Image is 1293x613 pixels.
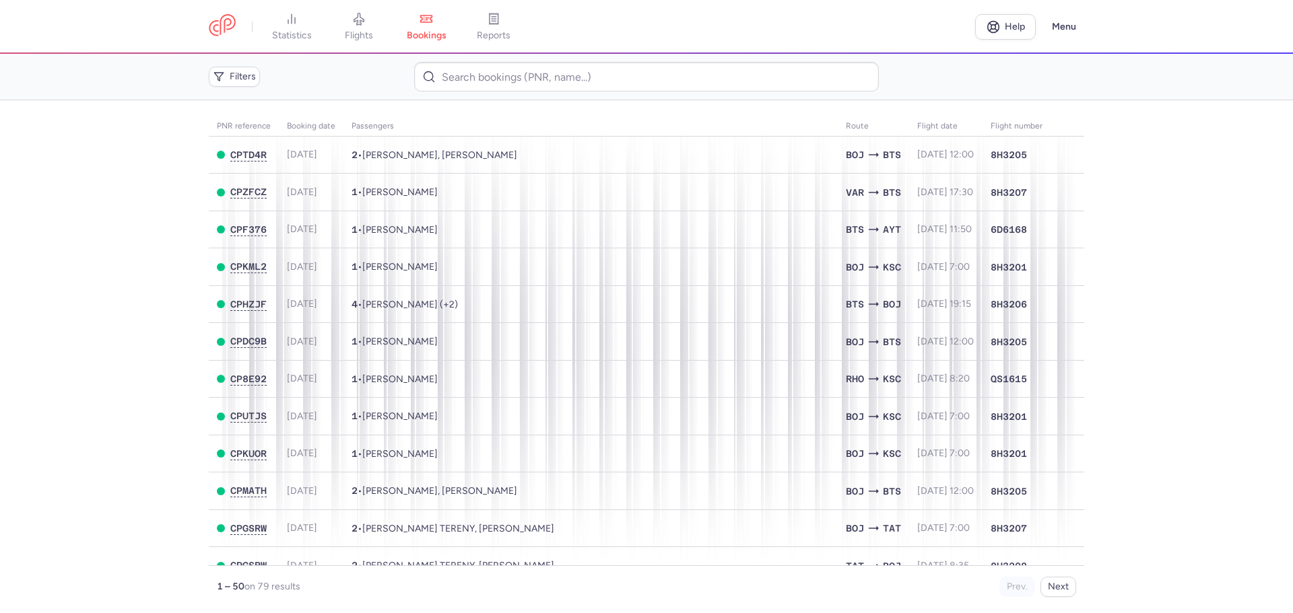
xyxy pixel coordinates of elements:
span: Help [1005,22,1025,32]
span: 1 [352,224,358,235]
span: 8H3205 [991,335,1027,349]
th: Booking date [279,116,343,137]
span: KSC [883,409,901,424]
span: BOJ [846,147,864,162]
span: [DATE] 12:00 [917,336,974,347]
span: • [352,261,438,273]
span: RHO [846,371,864,386]
button: CPGSRW [230,523,267,534]
span: [DATE] [287,373,317,384]
th: Passengers [343,116,838,137]
th: Route [838,116,909,137]
span: 8H3201 [991,260,1027,274]
input: Search bookings (PNR, name...) [414,62,878,92]
a: flights [325,12,393,42]
span: [DATE] [287,223,317,235]
span: BOJ [846,521,864,536]
span: Tomas GORIDKOV, Nina GORIDKOVA [362,485,517,497]
span: [DATE] 8:35 [917,560,969,571]
span: • [352,523,554,534]
span: [DATE] 8:20 [917,373,970,384]
button: CPHZJF [230,299,267,310]
button: CPTD4R [230,149,267,161]
span: [DATE] [287,560,317,571]
span: BTS [883,334,901,349]
button: Prev. [999,577,1035,597]
span: 8H3201 [991,447,1027,460]
span: 4 [352,299,358,310]
span: [DATE] 7:00 [917,522,970,534]
span: BOJ [846,446,864,461]
span: Silvia VALENT, Michal KUBOSEK [362,149,517,161]
span: 2 [352,560,358,571]
span: Filters [230,71,256,82]
span: [DATE] 12:00 [917,149,974,160]
span: QS1615 [991,372,1027,386]
span: 8H3207 [991,186,1027,199]
span: • [352,410,438,422]
button: CPKUOR [230,448,267,460]
span: CPKUOR [230,448,267,459]
span: CPGSRW [230,523,267,534]
span: Ondrej NAGY [362,224,438,236]
span: flights [345,30,373,42]
span: [DATE] 11:50 [917,223,972,235]
a: Help [975,14,1036,40]
span: CPMATH [230,485,267,496]
span: [DATE] [287,149,317,160]
span: [DATE] [287,485,317,497]
span: Gudrun TERENY, Natasa TERENI [362,523,554,534]
button: CPF376 [230,224,267,236]
a: CitizenPlane red outlined logo [209,14,236,39]
span: [DATE] [287,261,317,273]
span: 2 [352,523,358,534]
span: [DATE] 7:00 [917,410,970,422]
span: BOJ [846,484,864,499]
span: • [352,299,458,310]
span: BTS [883,147,901,162]
button: Menu [1044,14,1084,40]
span: • [352,336,438,347]
span: 1 [352,186,358,197]
span: CPTD4R [230,149,267,160]
a: reports [460,12,527,42]
span: 1 [352,373,358,384]
span: TAT [846,558,864,573]
span: Jiri TOMAN, Dana DVORAKOVA, Tereza TOMANOVA, Veronika TOMANOVA [362,299,458,310]
span: on 79 results [244,581,300,592]
span: BOJ [846,260,864,275]
span: [DATE] 19:15 [917,298,971,310]
button: CPDC9B [230,336,267,347]
span: Sofia KALINICOVA [362,448,438,460]
span: 6D6168 [991,223,1027,236]
span: 2 [352,485,358,496]
span: CPKML2 [230,261,267,272]
span: 8H3201 [991,410,1027,423]
span: BTS [883,484,901,499]
button: Filters [209,67,260,87]
span: 8H3205 [991,148,1027,161]
span: reports [477,30,510,42]
span: KSC [883,260,901,275]
span: Andrii PYLYPENKO [362,410,438,422]
button: CPMATH [230,485,267,497]
span: TAT [883,521,901,536]
span: AYT [883,222,901,237]
span: [DATE] [287,298,317,310]
button: CPGSRW [230,560,267,571]
span: BOJ [846,409,864,424]
span: • [352,373,438,385]
span: bookings [407,30,446,42]
span: BTS [883,185,901,200]
span: CPGSRW [230,560,267,571]
a: bookings [393,12,460,42]
span: CPUTJS [230,410,267,421]
span: CPF376 [230,224,267,235]
span: BTS [846,222,864,237]
span: [DATE] [287,447,317,459]
th: Flight number [983,116,1051,137]
span: BTS [846,297,864,312]
span: [DATE] [287,336,317,347]
span: Volodymyr CHEBOTAR [362,186,438,198]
